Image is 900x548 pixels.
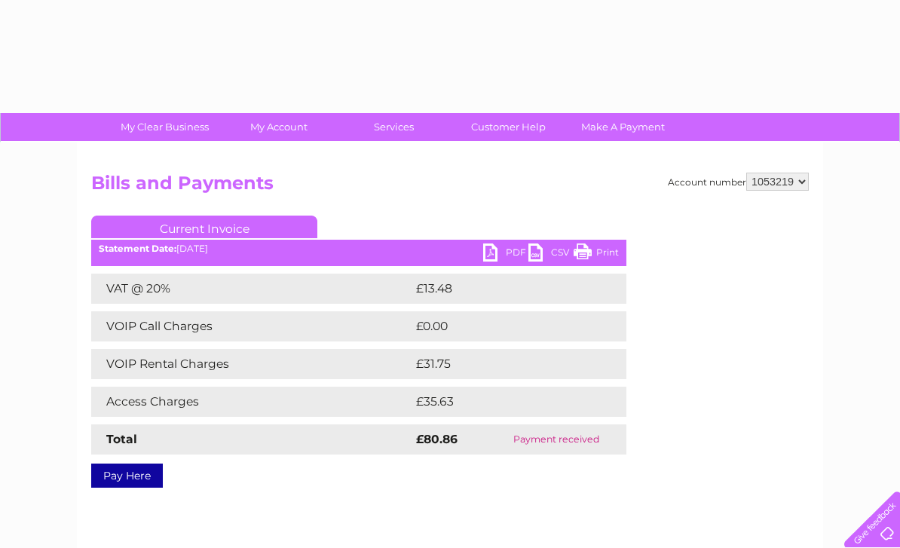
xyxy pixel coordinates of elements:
a: Make A Payment [561,113,685,141]
a: My Clear Business [103,113,227,141]
strong: £80.86 [416,432,458,446]
a: Print [574,243,619,265]
td: £35.63 [412,387,595,417]
a: PDF [483,243,528,265]
strong: Total [106,432,137,446]
td: Access Charges [91,387,412,417]
b: Statement Date: [99,243,176,254]
td: £31.75 [412,349,594,379]
td: £13.48 [412,274,595,304]
td: VOIP Rental Charges [91,349,412,379]
div: [DATE] [91,243,626,254]
td: VAT @ 20% [91,274,412,304]
a: CSV [528,243,574,265]
a: Pay Here [91,464,163,488]
a: Current Invoice [91,216,317,238]
div: Account number [668,173,809,191]
a: Customer Help [446,113,571,141]
td: £0.00 [412,311,592,341]
a: Services [332,113,456,141]
td: Payment received [486,424,626,455]
h2: Bills and Payments [91,173,809,201]
td: VOIP Call Charges [91,311,412,341]
a: My Account [217,113,341,141]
